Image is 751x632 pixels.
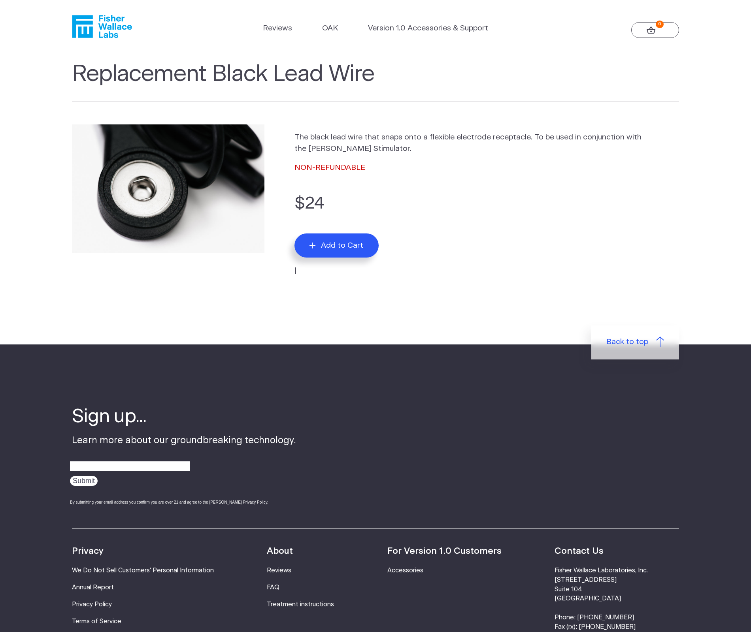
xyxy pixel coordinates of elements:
form: | [294,191,679,276]
a: Terms of Service [72,618,121,624]
strong: About [267,547,293,556]
a: We Do Not Sell Customers' Personal Information [72,567,214,574]
img: Replacement Black Lead Wire [72,124,264,252]
strong: Contact Us [555,547,604,556]
a: Privacy Policy [72,601,112,608]
strong: For Version 1.0 Customers [387,547,502,556]
h4: Sign up... [72,404,296,430]
div: By submitting your email address you confirm you are over 21 and agree to the [PERSON_NAME] Priva... [70,499,296,505]
span: Add to Cart [321,241,363,250]
a: 0 [631,22,679,38]
a: Treatment instructions [267,601,334,608]
div: Learn more about our groundbreaking technology. [72,404,296,513]
a: Back to top [591,325,679,359]
span: Back to top [606,337,648,348]
strong: Privacy [72,547,104,556]
p: $24 [294,191,679,216]
span: NON-REFUNDABLE [294,164,365,171]
a: Reviews [267,567,291,574]
a: Fisher Wallace [72,15,132,38]
p: The black lead wire that snaps onto a flexible electrode receptacle. To be used in conjunction wi... [294,132,644,155]
a: Annual Report [72,584,114,591]
input: Submit [70,476,98,486]
a: OAK [322,23,338,34]
a: Accessories [387,567,423,574]
h1: Replacement Black Lead Wire [72,61,679,102]
a: Version 1.0 Accessories & Support [368,23,488,34]
a: FAQ [267,584,279,591]
button: Add to Cart [294,233,379,258]
a: Reviews [263,23,292,34]
strong: 0 [656,21,663,28]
